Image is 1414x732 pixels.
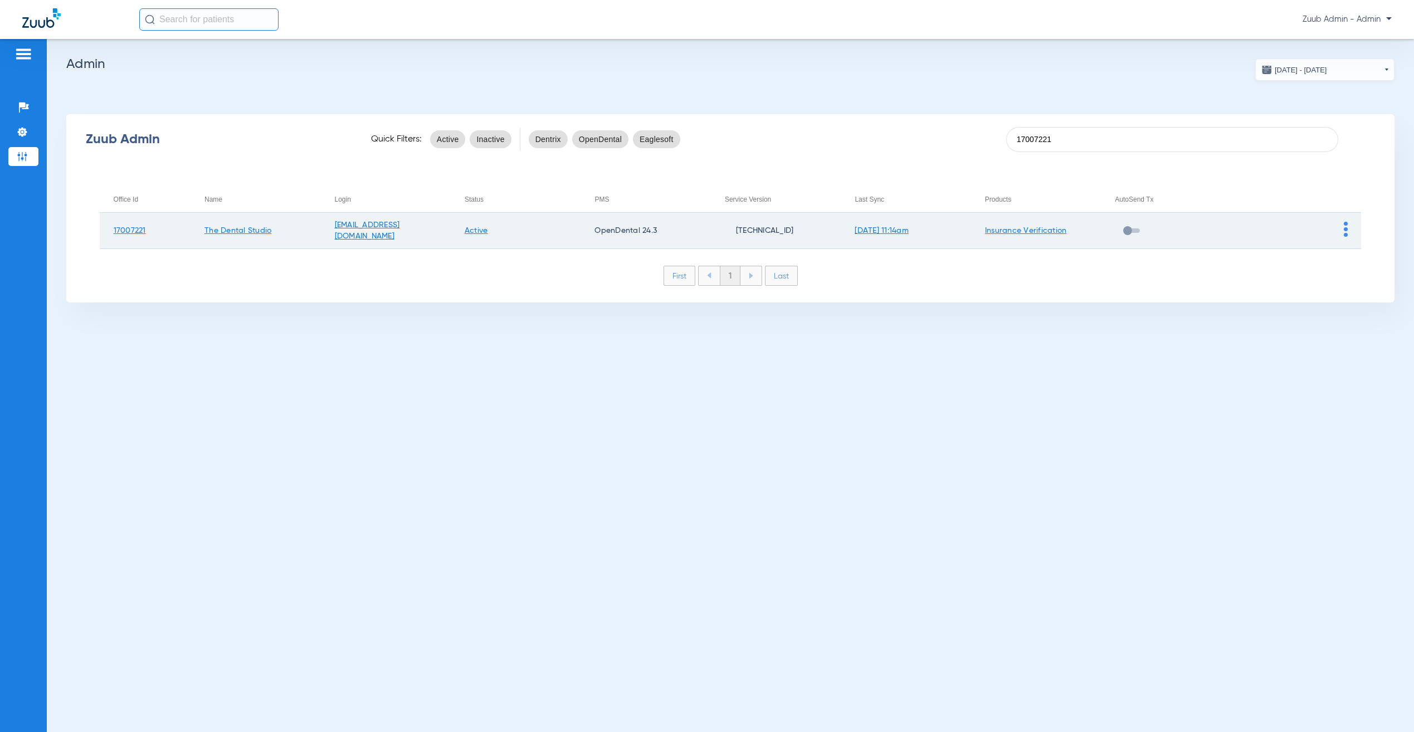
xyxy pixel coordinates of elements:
[204,193,222,206] div: Name
[371,134,422,145] span: Quick Filters:
[1344,222,1348,237] img: group-dot-blue.svg
[204,193,320,206] div: Name
[1261,64,1272,75] img: date.svg
[114,227,146,235] a: 17007221
[114,193,138,206] div: Office Id
[430,128,511,150] mat-chip-listbox: status-filters
[204,227,271,235] a: The Dental Studio
[1115,193,1231,206] div: AutoSend Tx
[985,193,1011,206] div: Products
[14,47,32,61] img: hamburger-icon
[66,58,1395,70] h2: Admin
[985,227,1067,235] a: Insurance Verification
[1255,58,1395,81] button: [DATE] - [DATE]
[594,193,710,206] div: PMS
[22,8,61,28] img: Zuub Logo
[855,227,909,235] a: [DATE] 11:14am
[711,213,841,249] td: [TECHNICAL_ID]
[855,193,884,206] div: Last Sync
[1303,14,1392,25] span: Zuub Admin - Admin
[720,266,740,285] li: 1
[725,193,841,206] div: Service Version
[335,221,400,240] a: [EMAIL_ADDRESS][DOMAIN_NAME]
[581,213,710,249] td: OpenDental 24.3
[1115,193,1153,206] div: AutoSend Tx
[749,273,753,279] img: arrow-right-blue.svg
[139,8,279,31] input: Search for patients
[664,266,695,286] li: First
[1358,679,1414,732] iframe: Chat Widget
[1006,127,1338,152] input: SEARCH office ID, email, name
[465,193,484,206] div: Status
[437,134,459,145] span: Active
[707,272,711,279] img: arrow-left-blue.svg
[476,134,504,145] span: Inactive
[579,134,622,145] span: OpenDental
[114,193,191,206] div: Office Id
[335,193,451,206] div: Login
[335,193,351,206] div: Login
[985,193,1101,206] div: Products
[465,193,581,206] div: Status
[594,193,609,206] div: PMS
[640,134,674,145] span: Eaglesoft
[145,14,155,25] img: Search Icon
[855,193,971,206] div: Last Sync
[86,134,352,145] div: Zuub Admin
[465,227,488,235] a: Active
[535,134,561,145] span: Dentrix
[529,128,680,150] mat-chip-listbox: pms-filters
[765,266,798,286] li: Last
[725,193,771,206] div: Service Version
